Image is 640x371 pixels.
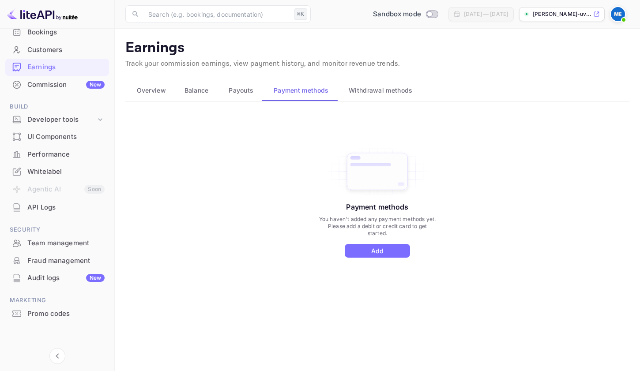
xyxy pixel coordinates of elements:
div: Performance [5,146,109,163]
div: Audit logsNew [5,270,109,287]
span: Overview [137,85,166,96]
p: Track your commission earnings, view payment history, and monitor revenue trends. [125,59,629,69]
p: Payment methods [346,202,408,212]
div: Promo codes [5,305,109,322]
a: API Logs [5,199,109,215]
div: Bookings [5,24,109,41]
div: Whitelabel [27,167,105,177]
div: scrollable auto tabs example [125,80,629,101]
div: Earnings [27,62,105,72]
a: UI Components [5,128,109,145]
a: CommissionNew [5,76,109,93]
span: Sandbox mode [373,9,421,19]
div: Developer tools [5,112,109,127]
div: CommissionNew [5,76,109,94]
span: Payment methods [274,85,329,96]
p: You haven't added any payment methods yet. Please add a debit or credit card to get started. [318,216,437,237]
div: Whitelabel [5,163,109,180]
span: Build [5,102,109,112]
span: Payouts [229,85,253,96]
span: Balance [184,85,209,96]
div: API Logs [27,202,105,213]
button: Add [345,244,410,258]
div: Developer tools [27,115,96,125]
div: [DATE] — [DATE] [464,10,508,18]
input: Search (e.g. bookings, documentation) [143,5,290,23]
div: Earnings [5,59,109,76]
div: Performance [27,150,105,160]
img: LiteAPI logo [7,7,78,21]
button: Collapse navigation [49,348,65,364]
div: Fraud management [5,252,109,270]
span: Marketing [5,296,109,305]
img: mohamed Elbassiouny [611,7,625,21]
div: Switch to Production mode [369,9,441,19]
div: Bookings [27,27,105,37]
div: UI Components [5,128,109,146]
div: Customers [5,41,109,59]
p: [PERSON_NAME]-uv... [533,10,591,18]
a: Promo codes [5,305,109,322]
a: Audit logsNew [5,270,109,286]
p: Earnings [125,39,629,57]
div: ⌘K [294,8,307,20]
div: Customers [27,45,105,55]
div: Team management [5,235,109,252]
div: Promo codes [27,309,105,319]
div: Team management [27,238,105,248]
img: Add Card [324,146,431,197]
a: Whitelabel [5,163,109,180]
span: Withdrawal methods [349,85,412,96]
a: Team management [5,235,109,251]
div: Commission [27,80,105,90]
span: Security [5,225,109,235]
a: Fraud management [5,252,109,269]
div: API Logs [5,199,109,216]
div: New [86,274,105,282]
div: Audit logs [27,273,105,283]
div: New [86,81,105,89]
a: Earnings [5,59,109,75]
a: Customers [5,41,109,58]
a: Bookings [5,24,109,40]
div: Fraud management [27,256,105,266]
div: UI Components [27,132,105,142]
a: Performance [5,146,109,162]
